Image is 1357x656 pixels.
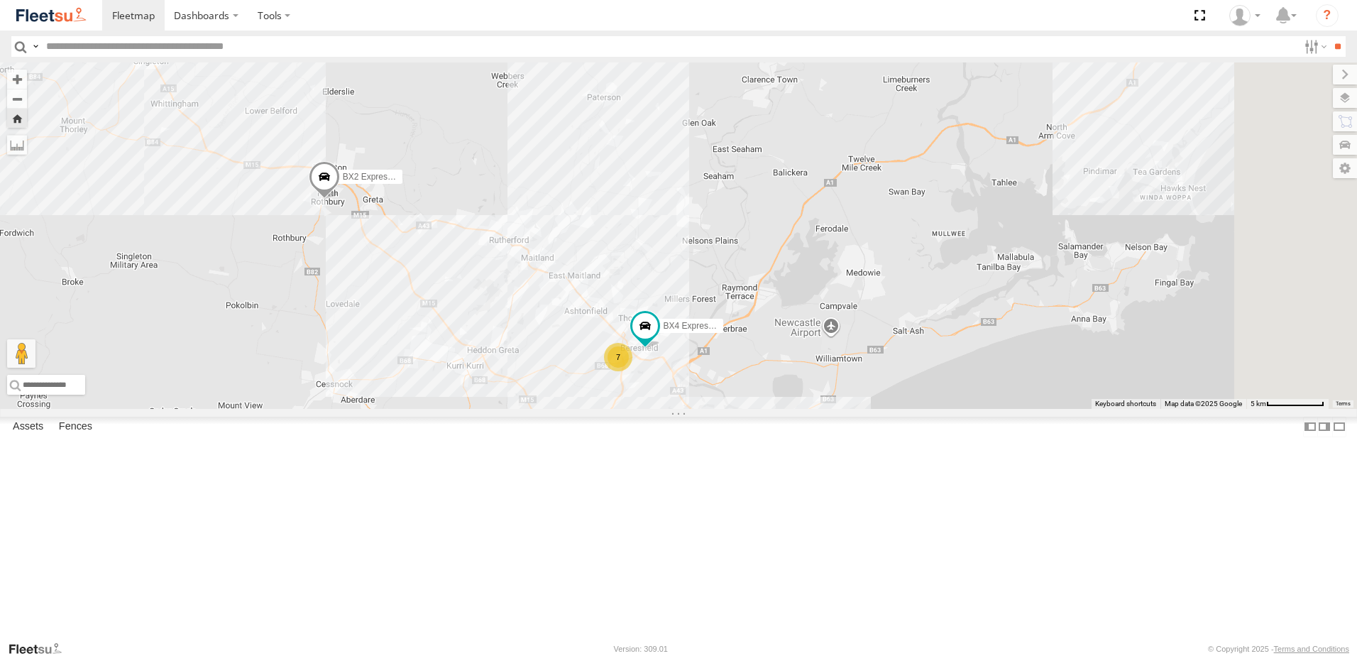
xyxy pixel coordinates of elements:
a: Terms (opens in new tab) [1336,401,1351,407]
button: Zoom in [7,70,27,89]
label: Assets [6,417,50,437]
button: Map Scale: 5 km per 78 pixels [1246,399,1329,409]
label: Map Settings [1333,158,1357,178]
label: Hide Summary Table [1332,417,1346,437]
label: Dock Summary Table to the Right [1317,417,1331,437]
a: Visit our Website [8,642,73,656]
div: 7 [604,343,632,371]
label: Fences [52,417,99,437]
a: Terms and Conditions [1274,645,1349,653]
label: Search Query [30,36,41,57]
div: Matt Curtis [1224,5,1265,26]
div: © Copyright 2025 - [1208,645,1349,653]
button: Zoom out [7,89,27,109]
div: Version: 309.01 [614,645,668,653]
i: ? [1316,4,1339,27]
button: Keyboard shortcuts [1095,399,1156,409]
span: BX2 Express Ute [343,172,407,182]
button: Zoom Home [7,109,27,128]
button: Drag Pegman onto the map to open Street View [7,339,35,368]
label: Dock Summary Table to the Left [1303,417,1317,437]
span: Map data ©2025 Google [1165,400,1242,408]
img: fleetsu-logo-horizontal.svg [14,6,88,25]
span: BX4 Express Ute [664,321,728,331]
label: Measure [7,135,27,155]
span: 5 km [1251,400,1266,408]
label: Search Filter Options [1299,36,1329,57]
